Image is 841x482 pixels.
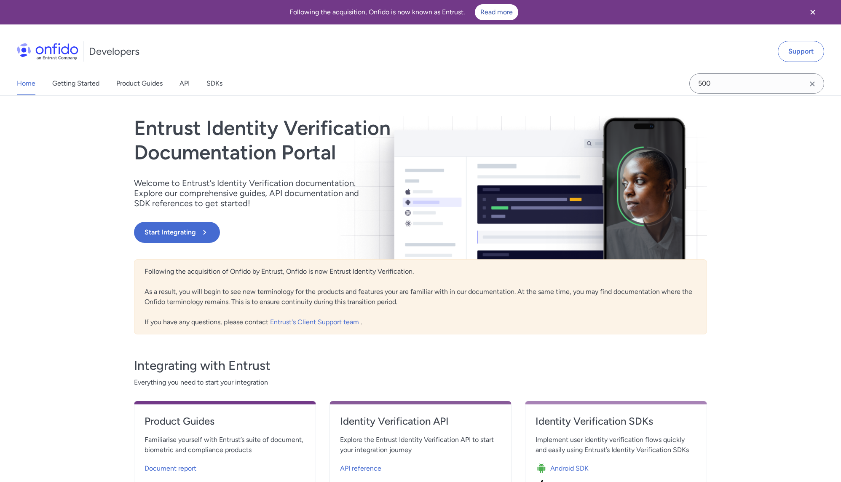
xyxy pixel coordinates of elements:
span: Document report [145,463,196,474]
a: Product Guides [116,72,163,95]
span: API reference [340,463,381,474]
a: Identity Verification API [340,415,501,435]
p: Welcome to Entrust’s Identity Verification documentation. Explore our comprehensive guides, API d... [134,178,370,208]
span: Explore the Entrust Identity Verification API to start your integration journey [340,435,501,455]
a: Entrust's Client Support team [270,318,361,326]
a: API [179,72,190,95]
img: Onfido Logo [17,43,78,60]
h1: Entrust Identity Verification Documentation Portal [134,116,535,164]
h4: Product Guides [145,415,305,428]
h4: Identity Verification SDKs [536,415,696,428]
a: Support [778,41,824,62]
span: Familiarise yourself with Entrust’s suite of document, biometric and compliance products [145,435,305,455]
a: Identity Verification SDKs [536,415,696,435]
div: Following the acquisition of Onfido by Entrust, Onfido is now Entrust Identity Verification. As a... [134,259,707,334]
a: API reference [340,458,501,475]
a: Product Guides [145,415,305,435]
img: Icon Android SDK [536,463,550,474]
h4: Identity Verification API [340,415,501,428]
svg: Clear search field button [807,79,817,89]
button: Close banner [797,2,828,23]
a: Document report [145,458,305,475]
h1: Developers [89,45,139,58]
a: SDKs [206,72,222,95]
div: Following the acquisition, Onfido is now known as Entrust. [10,4,797,20]
input: Onfido search input field [689,73,824,94]
a: Getting Started [52,72,99,95]
a: Start Integrating [134,222,535,243]
span: Everything you need to start your integration [134,377,707,388]
a: Home [17,72,35,95]
span: Implement user identity verification flows quickly and easily using Entrust’s Identity Verificati... [536,435,696,455]
button: Start Integrating [134,222,220,243]
h3: Integrating with Entrust [134,357,707,374]
span: Android SDK [550,463,589,474]
a: Read more [475,4,518,20]
a: Icon Android SDKAndroid SDK [536,458,696,475]
svg: Close banner [808,7,818,17]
